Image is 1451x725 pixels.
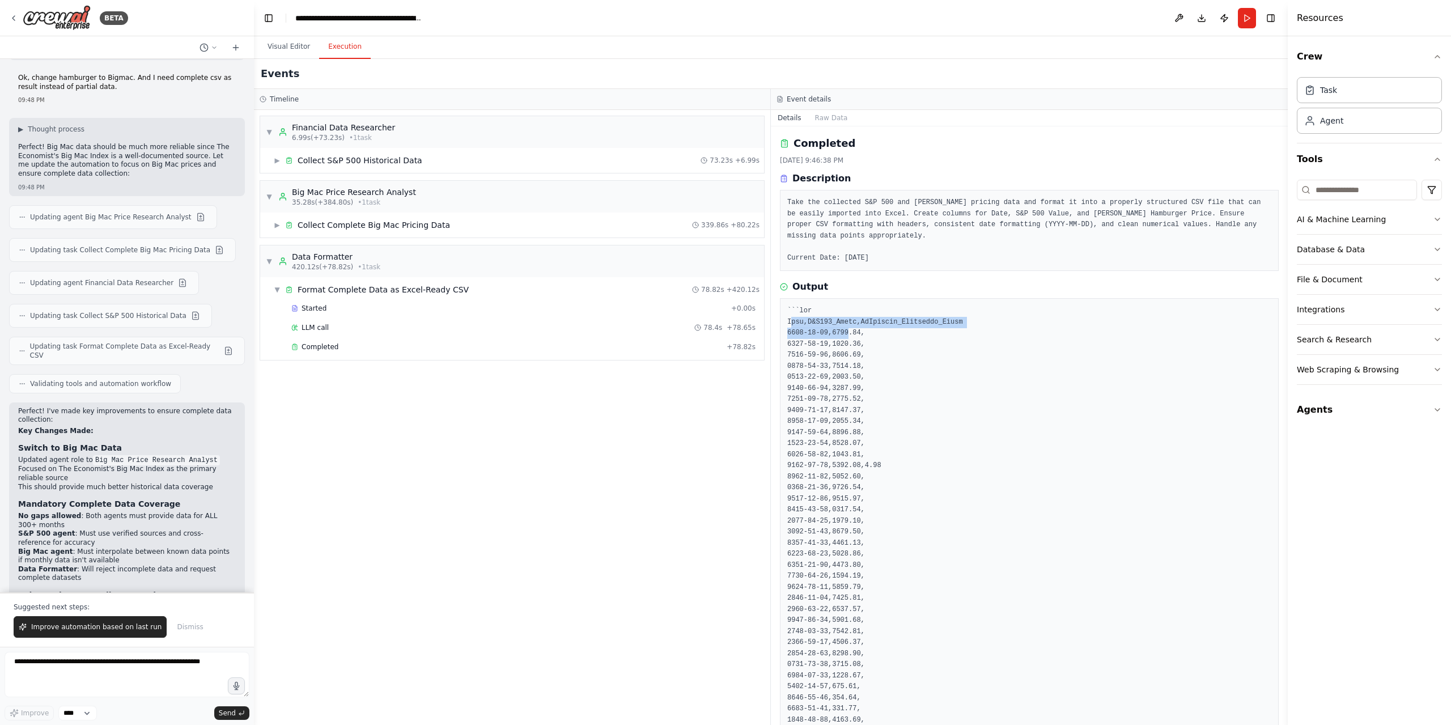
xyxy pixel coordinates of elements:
[274,221,281,230] span: ▶
[731,221,760,230] span: + 80.22s
[18,125,84,134] button: ▶Thought process
[298,284,469,295] div: Format Complete Data as Excel-Ready CSV
[31,622,162,631] span: Improve automation based on last run
[18,465,236,482] li: Focused on The Economist's Big Mac Index as the primary reliable source
[808,110,855,126] button: Raw Data
[266,128,273,137] span: ▼
[93,455,220,465] code: Big Mac Price Research Analyst
[270,95,299,104] h3: Timeline
[298,219,450,231] div: Collect Complete Big Mac Pricing Data
[701,285,724,294] span: 78.82s
[18,565,236,583] li: : Will reject incomplete data and request complete datasets
[292,262,353,272] span: 420.12s (+78.82s)
[787,197,1271,264] pre: Take the collected S&P 500 and [PERSON_NAME] pricing data and format it into a properly structure...
[1297,274,1363,285] div: File & Document
[18,456,236,465] li: Updated agent role to
[195,41,222,54] button: Switch to previous chat
[177,622,203,631] span: Dismiss
[18,427,94,435] strong: Key Changes Made:
[274,285,281,294] span: ▼
[794,135,855,151] h2: Completed
[792,280,828,294] h3: Output
[266,257,273,266] span: ▼
[298,155,422,166] div: Collect S&P 500 Historical Data
[731,304,756,313] span: + 0.00s
[227,41,245,54] button: Start a new chat
[1297,175,1442,394] div: Tools
[18,548,73,556] strong: Big Mac agent
[1297,214,1386,225] div: AI & Machine Learning
[1297,41,1442,73] button: Crew
[18,499,180,508] strong: Mandatory Complete Data Coverage
[214,706,249,720] button: Send
[295,12,423,24] nav: breadcrumb
[1320,115,1343,126] div: Agent
[219,709,236,718] span: Send
[727,323,756,332] span: + 78.65s
[30,278,173,287] span: Updating agent Financial Data Researcher
[18,125,23,134] span: ▶
[1263,10,1279,26] button: Hide right sidebar
[266,192,273,201] span: ▼
[18,96,236,104] div: 09:48 PM
[1320,84,1337,96] div: Task
[792,172,851,185] h3: Description
[30,311,186,320] span: Updating task Collect S&P 500 Historical Data
[14,616,167,638] button: Improve automation based on last run
[228,677,245,694] button: Click to speak your automation idea
[302,304,326,313] span: Started
[258,35,319,59] button: Visual Editor
[1297,334,1372,345] div: Search & Research
[171,616,209,638] button: Dismiss
[1297,295,1442,324] button: Integrations
[30,213,192,222] span: Updating agent Big Mac Price Research Analyst
[727,342,756,351] span: + 78.82s
[28,125,84,134] span: Thought process
[727,285,760,294] span: + 420.12s
[261,10,277,26] button: Hide left sidebar
[349,133,372,142] span: • 1 task
[100,11,128,25] div: BETA
[14,603,240,612] p: Suggested next steps:
[18,529,75,537] strong: S&P 500 agent
[18,512,81,520] strong: No gaps allowed
[292,133,345,142] span: 6.99s (+73.23s)
[1297,325,1442,354] button: Search & Research
[292,198,353,207] span: 35.28s (+384.80s)
[23,5,91,31] img: Logo
[780,156,1279,165] div: [DATE] 9:46:38 PM
[18,407,236,425] p: Perfect! I've made key improvements to ensure complete data collection:
[302,342,338,351] span: Completed
[18,565,77,573] strong: Data Formatter
[1297,205,1442,234] button: AI & Machine Learning
[292,122,395,133] div: Financial Data Researcher
[1297,304,1344,315] div: Integrations
[292,186,416,198] div: Big Mac Price Research Analyst
[1297,265,1442,294] button: File & Document
[1297,143,1442,175] button: Tools
[358,262,380,272] span: • 1 task
[21,709,49,718] span: Improve
[18,548,236,565] li: : Must interpolate between known data points if monthly data isn't available
[701,221,728,230] span: 339.86s
[292,251,380,262] div: Data Formatter
[1297,355,1442,384] button: Web Scraping & Browsing
[18,512,236,529] li: : Both agents must provide data for ALL 300+ months
[1297,364,1399,375] div: Web Scraping & Browsing
[302,323,329,332] span: LLM call
[1297,235,1442,264] button: Database & Data
[261,66,299,82] h2: Events
[18,443,122,452] strong: Switch to Big Mac Data
[319,35,371,59] button: Execution
[18,74,236,91] p: Ok, change hamburger to Bigmac. And I need complete csv as result instead of partial data.
[1297,11,1343,25] h4: Resources
[1297,73,1442,143] div: Crew
[18,143,236,178] p: Perfect! Big Mac data should be much more reliable since The Economist's Big Mac Index is a well-...
[30,245,210,255] span: Updating task Collect Complete Big Mac Pricing Data
[710,156,733,165] span: 73.23s
[30,342,219,360] span: Updating task Format Complete Data as Excel-Ready CSV
[18,483,236,492] li: This should provide much better historical data coverage
[771,110,808,126] button: Details
[274,156,281,165] span: ▶
[787,95,831,104] h3: Event details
